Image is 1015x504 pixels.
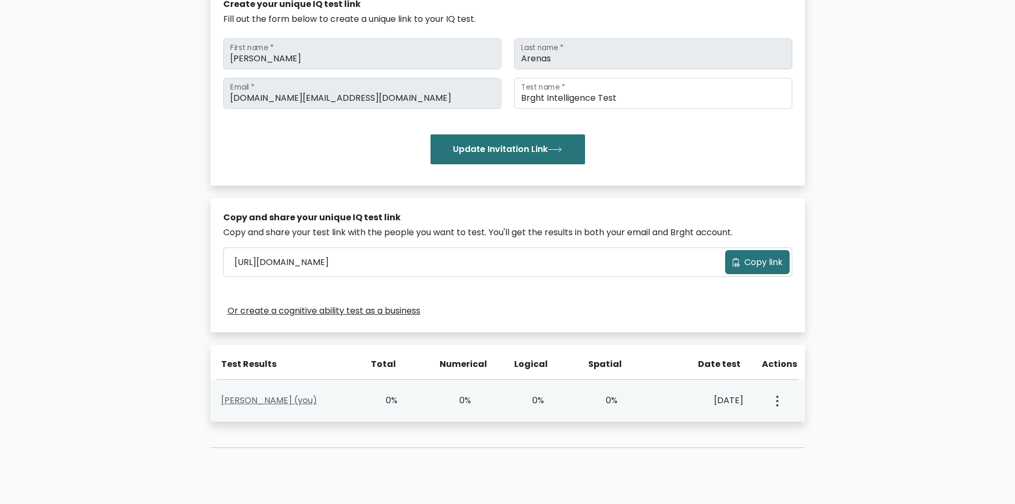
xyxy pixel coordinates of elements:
div: Actions [762,358,799,371]
div: Copy and share your unique IQ test link [223,211,792,224]
div: 0% [514,394,545,407]
div: 0% [441,394,471,407]
button: Update Invitation Link [431,134,585,164]
div: Copy and share your test link with the people you want to test. You'll get the results in both yo... [223,226,792,239]
input: First name [223,38,501,69]
div: Fill out the form below to create a unique link to your IQ test. [223,13,792,26]
div: Test Results [221,358,353,371]
div: [DATE] [661,394,743,407]
div: Total [366,358,396,371]
div: Numerical [440,358,470,371]
input: Email [223,78,501,109]
input: Test name [514,78,792,109]
div: Spatial [588,358,619,371]
div: 0% [368,394,398,407]
span: Copy link [744,256,783,269]
input: Last name [514,38,792,69]
button: Copy link [725,250,790,274]
a: [PERSON_NAME] (you) [221,394,317,406]
a: Or create a cognitive ability test as a business [228,305,420,317]
div: Logical [514,358,545,371]
div: Date test [663,358,749,371]
div: 0% [587,394,618,407]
